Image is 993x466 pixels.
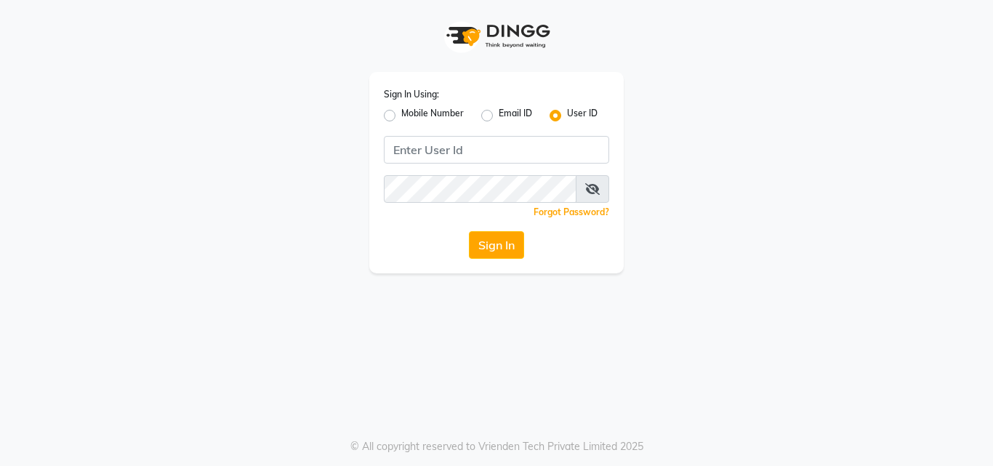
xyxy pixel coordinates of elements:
[499,107,532,124] label: Email ID
[567,107,598,124] label: User ID
[384,88,439,101] label: Sign In Using:
[384,175,576,203] input: Username
[469,231,524,259] button: Sign In
[401,107,464,124] label: Mobile Number
[534,206,609,217] a: Forgot Password?
[384,136,609,164] input: Username
[438,15,555,57] img: logo1.svg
